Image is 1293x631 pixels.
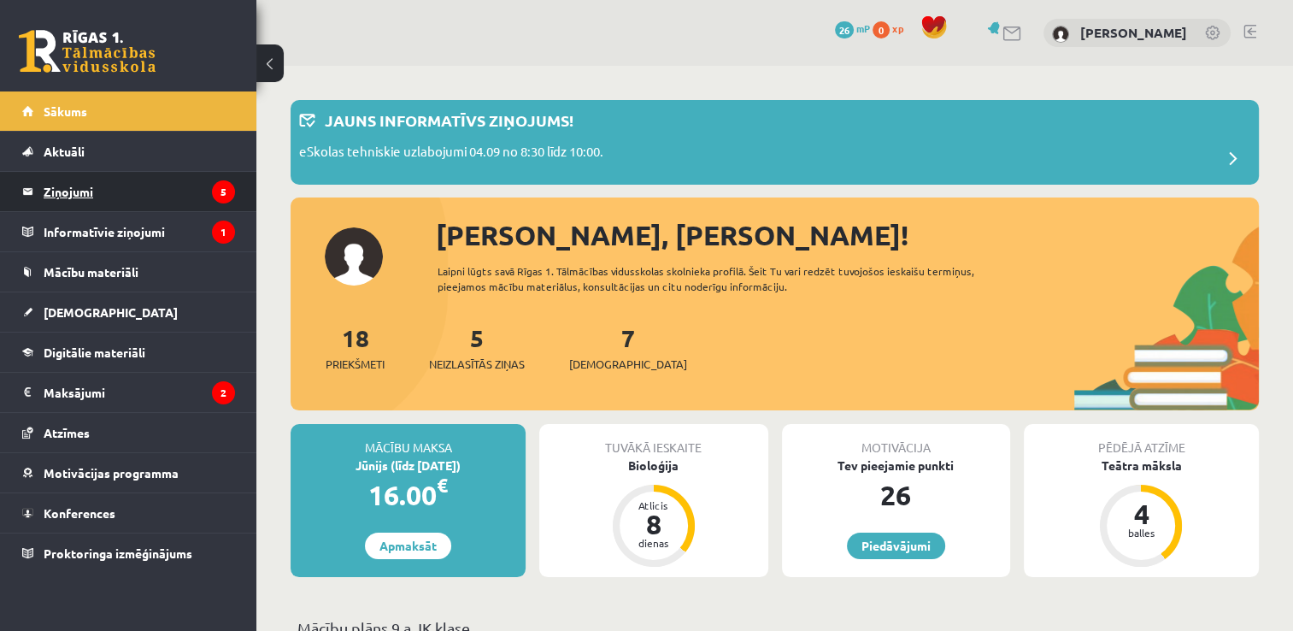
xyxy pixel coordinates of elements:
span: [DEMOGRAPHIC_DATA] [569,356,687,373]
a: Proktoringa izmēģinājums [22,534,235,573]
div: Atlicis [628,500,679,510]
a: 5Neizlasītās ziņas [429,322,525,373]
div: Bioloģija [539,457,767,475]
div: 4 [1115,500,1167,528]
a: Rīgas 1. Tālmācības vidusskola [19,30,156,73]
div: Jūnijs (līdz [DATE]) [291,457,526,475]
a: Motivācijas programma [22,453,235,492]
span: 26 [835,21,854,38]
span: Proktoringa izmēģinājums [44,545,192,561]
span: Priekšmeti [326,356,385,373]
span: Aktuāli [44,144,85,159]
a: 7[DEMOGRAPHIC_DATA] [569,322,687,373]
a: Ziņojumi5 [22,172,235,211]
a: [PERSON_NAME] [1080,24,1187,41]
span: xp [892,21,903,35]
div: 26 [782,475,1010,516]
legend: Informatīvie ziņojumi [44,212,235,251]
legend: Maksājumi [44,373,235,412]
div: Pēdējā atzīme [1024,424,1259,457]
a: Atzīmes [22,413,235,452]
div: Motivācija [782,424,1010,457]
a: Informatīvie ziņojumi1 [22,212,235,251]
div: Tuvākā ieskaite [539,424,767,457]
div: 8 [628,510,679,538]
span: Konferences [44,505,115,521]
a: Aktuāli [22,132,235,171]
div: Mācību maksa [291,424,526,457]
div: Teātra māksla [1024,457,1259,475]
legend: Ziņojumi [44,172,235,211]
a: Maksājumi2 [22,373,235,412]
div: Tev pieejamie punkti [782,457,1010,475]
a: Digitālie materiāli [22,333,235,372]
i: 5 [212,180,235,203]
span: [DEMOGRAPHIC_DATA] [44,304,178,320]
a: 0 xp [873,21,912,35]
span: mP [856,21,870,35]
a: Apmaksāt [365,533,451,559]
a: Teātra māksla 4 balles [1024,457,1259,569]
span: Digitālie materiāli [44,345,145,360]
span: Atzīmes [44,425,90,440]
i: 1 [212,221,235,244]
p: eSkolas tehniskie uzlabojumi 04.09 no 8:30 līdz 10:00. [299,142,603,166]
a: [DEMOGRAPHIC_DATA] [22,292,235,332]
div: Laipni lūgts savā Rīgas 1. Tālmācības vidusskolas skolnieka profilā. Šeit Tu vari redzēt tuvojošo... [438,263,1019,294]
a: Mācību materiāli [22,252,235,292]
a: Piedāvājumi [847,533,945,559]
div: balles [1115,528,1167,538]
div: dienas [628,538,679,548]
span: Mācību materiāli [44,264,138,280]
span: Neizlasītās ziņas [429,356,525,373]
a: 18Priekšmeti [326,322,385,373]
span: 0 [873,21,890,38]
p: Jauns informatīvs ziņojums! [325,109,573,132]
a: Konferences [22,493,235,533]
span: Sākums [44,103,87,119]
span: € [437,473,448,498]
div: 16.00 [291,475,526,516]
i: 2 [212,381,235,404]
a: Bioloģija Atlicis 8 dienas [539,457,767,569]
img: Ivanda Kokina [1052,26,1069,43]
div: [PERSON_NAME], [PERSON_NAME]! [436,215,1259,256]
a: 26 mP [835,21,870,35]
span: Motivācijas programma [44,465,179,481]
a: Jauns informatīvs ziņojums! eSkolas tehniskie uzlabojumi 04.09 no 8:30 līdz 10:00. [299,109,1250,176]
a: Sākums [22,91,235,131]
